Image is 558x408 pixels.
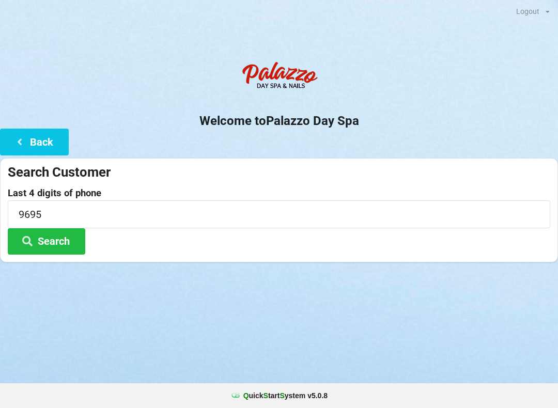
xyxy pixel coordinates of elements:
b: uick tart ystem v 5.0.8 [243,390,328,401]
span: S [263,391,268,400]
button: Search [8,228,85,255]
div: Search Customer [8,164,550,181]
label: Last 4 digits of phone [8,188,550,198]
img: favicon.ico [230,390,241,401]
span: Q [243,391,249,400]
span: S [280,391,284,400]
img: PalazzoDaySpaNails-Logo.png [238,56,320,98]
input: 0000 [8,200,550,228]
div: Logout [516,8,539,15]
